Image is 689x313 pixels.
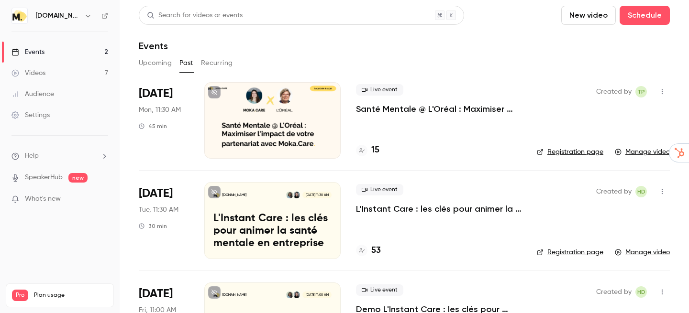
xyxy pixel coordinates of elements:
[139,86,173,101] span: [DATE]
[139,182,189,259] div: Jun 24 Tue, 11:30 AM (Europe/Paris)
[286,291,293,298] img: Maeva Atanley
[35,11,80,21] h6: [DOMAIN_NAME]
[302,192,331,198] span: [DATE] 11:30 AM
[147,11,243,21] div: Search for videos or events
[637,286,645,298] span: HD
[356,244,381,257] a: 53
[356,103,522,115] a: Santé Mentale @ L'Oréal : Maximiser l'impact de votre partenariat avec [DOMAIN_NAME]
[620,6,670,25] button: Schedule
[596,286,632,298] span: Created by
[371,244,381,257] h4: 53
[293,291,300,298] img: Sophia Echkenazi
[11,110,50,120] div: Settings
[139,105,181,115] span: Mon, 11:30 AM
[139,205,178,215] span: Tue, 11:30 AM
[371,144,379,157] h4: 15
[635,186,647,197] span: Héloïse Delecroix
[34,291,108,299] span: Plan usage
[25,173,63,183] a: SpeakerHub
[213,213,332,249] p: L'Instant Care : les clés pour animer la santé mentale en entreprise
[204,182,341,259] a: L'Instant Care : les clés pour animer la santé mentale en entreprise[DOMAIN_NAME]Sophia Echkenazi...
[637,186,645,197] span: HD
[293,192,300,198] img: Sophia Echkenazi
[12,290,28,301] span: Pro
[615,248,670,257] a: Manage video
[356,84,403,96] span: Live event
[11,68,45,78] div: Videos
[68,173,88,183] span: new
[302,291,331,298] span: [DATE] 11:00 AM
[139,222,167,230] div: 30 min
[356,144,379,157] a: 15
[139,82,189,159] div: Jun 30 Mon, 11:30 AM (Europe/Paris)
[561,6,616,25] button: New video
[25,194,61,204] span: What's new
[596,86,632,97] span: Created by
[11,89,54,99] div: Audience
[615,147,670,157] a: Manage video
[25,151,39,161] span: Help
[286,192,293,198] img: Maeva Atanley
[139,55,172,71] button: Upcoming
[356,284,403,296] span: Live event
[222,193,246,197] p: [DOMAIN_NAME]
[356,203,522,215] a: L'Instant Care : les clés pour animer la santé mentale en entreprise
[635,86,647,97] span: Theresa Pachmann
[12,8,27,23] img: moka.care
[222,292,246,297] p: [DOMAIN_NAME]
[537,248,603,257] a: Registration page
[139,122,167,130] div: 45 min
[97,195,108,204] iframe: Noticeable Trigger
[179,55,193,71] button: Past
[635,286,647,298] span: Héloïse Delecroix
[201,55,233,71] button: Recurring
[537,147,603,157] a: Registration page
[356,184,403,195] span: Live event
[596,186,632,197] span: Created by
[139,40,168,52] h1: Events
[11,151,108,161] li: help-dropdown-opener
[139,286,173,302] span: [DATE]
[637,86,645,97] span: TP
[11,47,44,57] div: Events
[139,186,173,201] span: [DATE]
